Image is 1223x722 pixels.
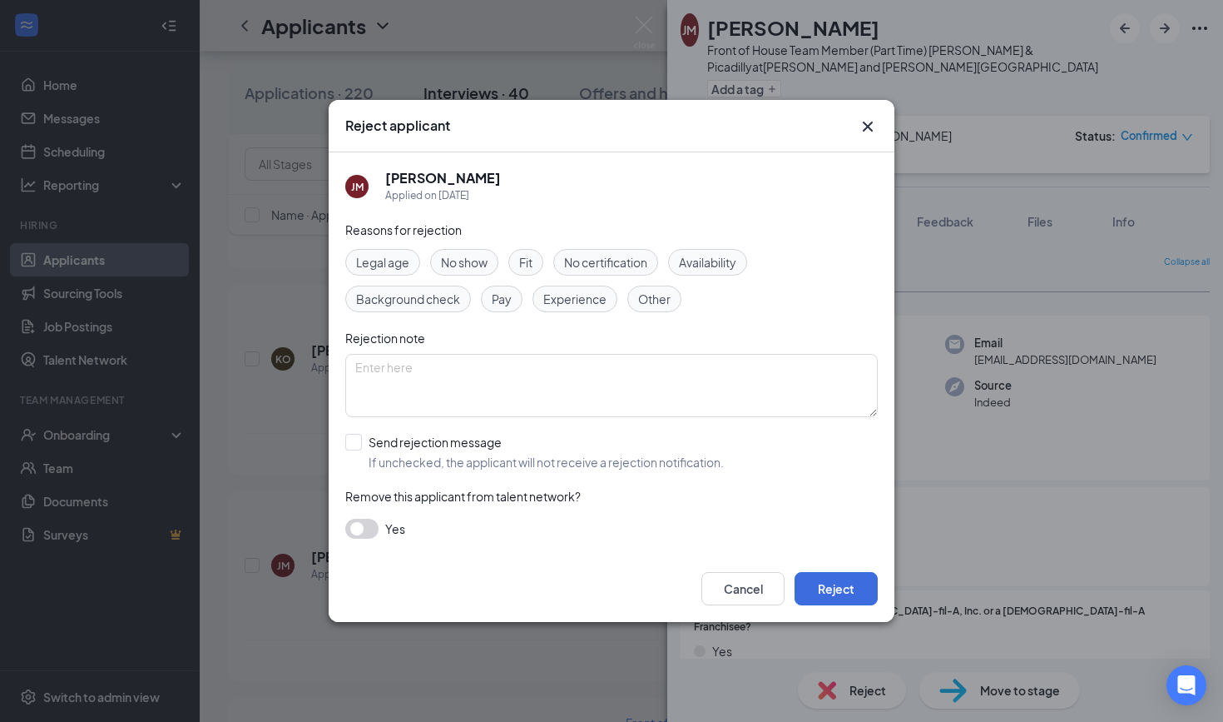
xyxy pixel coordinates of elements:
div: Open Intercom Messenger [1166,665,1206,705]
span: Reasons for rejection [345,222,462,237]
span: Background check [356,290,460,308]
span: Other [638,290,671,308]
span: Rejection note [345,331,425,346]
div: Applied on [DATE] [385,187,501,204]
span: No certification [564,253,647,271]
span: Availability [679,253,736,271]
button: Close [858,117,878,137]
span: Experience [543,290,607,308]
svg: Cross [858,117,878,137]
div: JM [351,180,364,194]
span: Pay [492,290,512,308]
span: No show [441,253,488,271]
span: Yes [385,519,405,539]
h5: [PERSON_NAME] [385,169,501,187]
span: Remove this applicant from talent network? [345,489,581,504]
span: Fit [519,253,532,271]
h3: Reject applicant [345,117,450,135]
span: Legal age [356,253,409,271]
button: Reject [795,572,878,605]
button: Cancel [701,572,785,605]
